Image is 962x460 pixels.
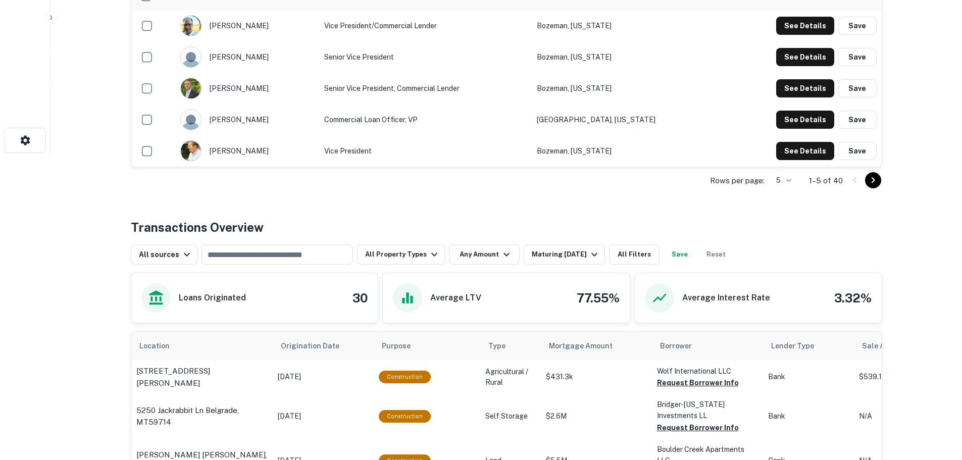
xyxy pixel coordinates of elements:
button: Save [838,48,877,66]
p: $2.6M [546,411,647,422]
img: 1626197863925 [181,78,201,98]
td: Senior Vice President [319,41,532,73]
div: Maturing [DATE] [532,248,600,261]
button: Save [838,79,877,97]
td: [GEOGRAPHIC_DATA], [US_STATE] [532,104,720,135]
img: 1697491325201 [181,16,201,36]
span: Location [139,340,183,352]
td: Bozeman, [US_STATE] [532,73,720,104]
p: Agricultural / Rural [485,367,536,388]
button: Save [838,17,877,35]
button: All sources [131,244,197,265]
button: Request Borrower Info [657,377,739,389]
button: See Details [776,142,834,160]
button: Save [838,111,877,129]
p: Bank [768,372,849,382]
span: Lender Type [771,340,814,352]
span: Origination Date [281,340,352,352]
div: [PERSON_NAME] [180,78,314,99]
div: [PERSON_NAME] [180,109,314,130]
img: 9c8pery4andzj6ohjkjp54ma2 [181,47,201,67]
p: Self Storage [485,411,536,422]
th: Origination Date [273,332,374,360]
th: Type [480,332,541,360]
h4: Transactions Overview [131,218,264,236]
button: All Filters [609,244,660,265]
iframe: Chat Widget [912,379,962,428]
h4: 3.32% [834,289,872,307]
span: Borrower [660,340,692,352]
p: Bank [768,411,849,422]
img: 9c8pery4andzj6ohjkjp54ma2 [181,110,201,130]
td: Bozeman, [US_STATE] [532,41,720,73]
button: Go to next page [865,172,881,188]
div: This loan purpose was for construction [379,410,431,423]
div: 5 [769,173,793,188]
h6: Average Interest Rate [682,292,770,304]
button: All Property Types [357,244,445,265]
th: Mortgage Amount [541,332,652,360]
div: [PERSON_NAME] [180,46,314,68]
a: 5250 Jackrabbit Ln Belgrade, MT59714 [136,404,268,428]
p: N/A [859,411,940,422]
h6: Loans Originated [179,292,246,304]
td: Vice President [319,135,532,167]
td: Senior Vice President, Commercial Lender [319,73,532,104]
span: Purpose [382,340,424,352]
span: Sale Amount [862,340,920,352]
button: See Details [776,79,834,97]
p: $539.1k [859,372,940,382]
h6: Average LTV [430,292,481,304]
p: $431.3k [546,372,647,382]
button: Maturing [DATE] [524,244,605,265]
button: See Details [776,111,834,129]
button: Request Borrower Info [657,422,739,434]
div: [PERSON_NAME] [180,140,314,162]
div: All sources [139,248,193,261]
td: Commercial Loan Officer, VP [319,104,532,135]
th: Sale Amount [854,332,945,360]
p: Rows per page: [710,175,765,187]
th: Purpose [374,332,480,360]
h4: 30 [352,289,368,307]
p: 1–5 of 40 [809,175,843,187]
td: Vice President/Commercial Lender [319,10,532,41]
button: See Details [776,48,834,66]
span: Type [488,340,519,352]
button: Save [838,142,877,160]
th: Lender Type [763,332,854,360]
button: See Details [776,17,834,35]
button: Any Amount [449,244,520,265]
div: [PERSON_NAME] [180,15,314,36]
h4: 77.55% [577,289,620,307]
span: Mortgage Amount [549,340,626,352]
th: Location [131,332,273,360]
button: Save your search to get updates of matches that match your search criteria. [664,244,696,265]
td: Bozeman, [US_STATE] [532,135,720,167]
a: [STREET_ADDRESS][PERSON_NAME] [136,365,268,389]
p: Wolf International LLC [657,366,758,377]
p: [DATE] [278,372,369,382]
p: Bridger-[US_STATE] Investments LL [657,399,758,421]
th: Borrower [652,332,763,360]
p: [DATE] [278,411,369,422]
td: Bozeman, [US_STATE] [532,10,720,41]
div: This loan purpose was for construction [379,371,431,383]
img: 1517243664967 [181,141,201,161]
button: Reset [700,244,732,265]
